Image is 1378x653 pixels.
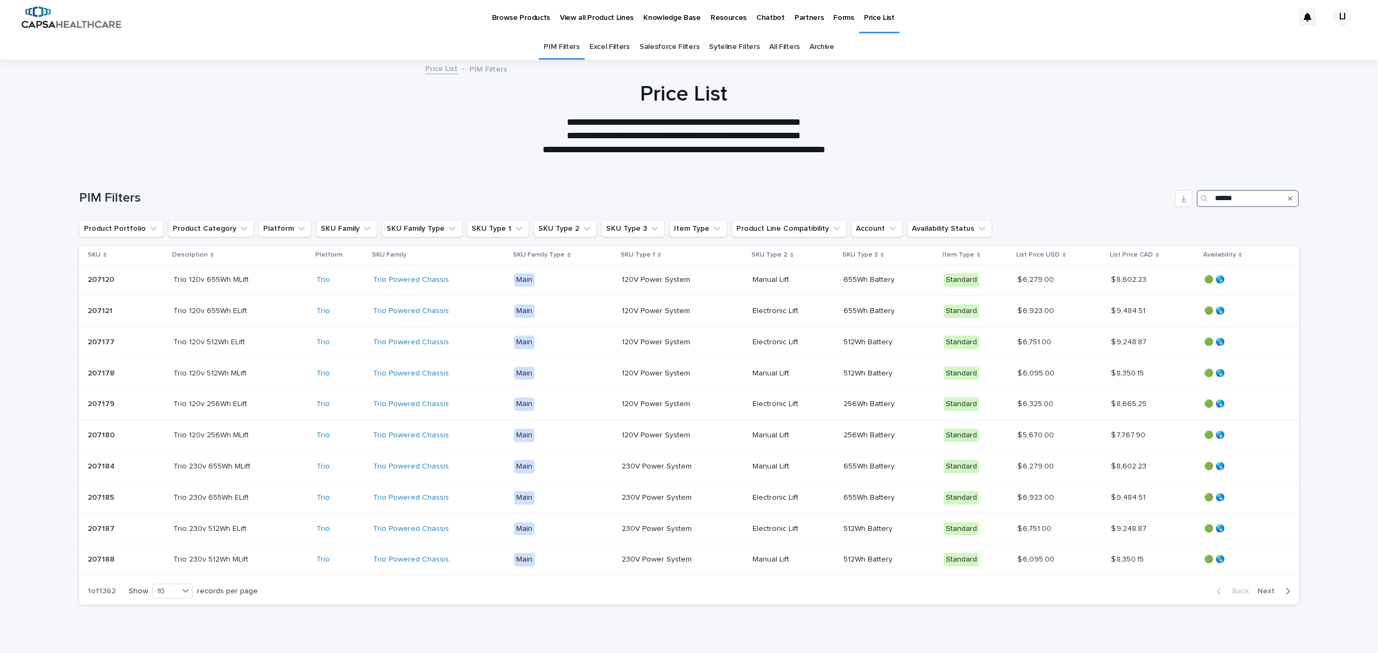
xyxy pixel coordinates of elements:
p: Trio 120v 512Wh ELift [173,336,247,347]
a: Trio [317,493,330,502]
a: Trio Powered Chassis [373,462,449,471]
p: 230V Power System [622,493,744,502]
p: $ 6,325.00 [1017,398,1056,409]
p: 🟢 🌎 [1204,400,1282,409]
div: 10 [153,586,179,597]
a: Trio [317,555,330,564]
p: 🟢 🌎 [1204,338,1282,347]
span: Next [1257,587,1281,595]
p: SKU Family [372,249,406,261]
h1: Price List [420,81,947,107]
p: 207121 [88,304,115,316]
button: Platform [258,220,312,237]
p: Description [172,249,208,261]
div: Standard [944,304,979,318]
a: Trio Powered Chassis [373,493,449,502]
p: $ 5,670.00 [1017,429,1056,440]
p: 512Wh Battery [843,369,934,378]
button: SKU Type 3 [601,220,665,237]
a: PIM Filters [544,34,580,60]
p: 655Wh Battery [843,493,934,502]
p: SKU [88,249,101,261]
button: SKU Family Type [382,220,462,237]
div: Standard [944,273,979,287]
span: Back [1226,587,1249,595]
div: Standard [944,336,979,349]
img: B5p4sRfuTuC72oLToeu7 [22,6,121,28]
button: Account [851,220,903,237]
div: Standard [944,398,979,411]
p: $ 6,923.00 [1017,491,1056,502]
p: 207178 [88,367,117,378]
p: 512Wh Battery [843,555,934,564]
p: Trio 230v 512Wh ELift [173,522,249,534]
a: Trio [317,275,330,285]
div: Main [514,336,535,349]
p: $ 9,248.87 [1111,522,1149,534]
p: List Price CAD [1110,249,1153,261]
p: Electronic Lift [753,493,835,502]
p: $ 8,350.15 [1111,367,1146,378]
p: 🟢 🌎 [1204,462,1282,471]
p: Trio 230v 655Wh ELift [173,491,251,502]
div: Main [514,273,535,287]
a: Trio Powered Chassis [373,431,449,440]
button: SKU Type 1 [467,220,529,237]
tr: 207177207177 Trio 120v 512Wh ELiftTrio 120v 512Wh ELift Trio Trio Powered Chassis Main120V Power ... [79,326,1299,358]
p: 🟢 🌎 [1204,307,1282,316]
p: 207180 [88,429,117,440]
p: 207188 [88,553,117,564]
p: 256Wh Battery [843,400,934,409]
p: SKU Family Type [513,249,565,261]
div: Main [514,367,535,380]
p: 🟢 🌎 [1204,555,1282,564]
p: Trio 120v 256Wh ELift [173,398,249,409]
a: Trio Powered Chassis [373,400,449,409]
p: Show [129,587,148,596]
p: SKU Type 3 [842,249,878,261]
p: Manual Lift [753,462,835,471]
p: 120V Power System [622,275,744,285]
p: $ 8,602.23 [1111,273,1149,285]
p: 512Wh Battery [843,338,934,347]
p: 120V Power System [622,338,744,347]
p: $ 9,248.87 [1111,336,1149,347]
p: $ 9,484.51 [1111,491,1148,502]
p: 🟢 🌎 [1204,369,1282,378]
a: Trio Powered Chassis [373,524,449,534]
p: 230V Power System [622,555,744,564]
p: Manual Lift [753,555,835,564]
tr: 207185207185 Trio 230v 655Wh ELiftTrio 230v 655Wh ELift Trio Trio Powered Chassis Main230V Power ... [79,482,1299,513]
div: Main [514,553,535,566]
a: Trio [317,338,330,347]
p: 207187 [88,522,117,534]
p: 207120 [88,273,116,285]
a: Trio [317,431,330,440]
p: Electronic Lift [753,524,835,534]
div: Main [514,491,535,505]
p: 🟢 🌎 [1204,524,1282,534]
div: Standard [944,522,979,536]
div: Main [514,304,535,318]
tr: 207188207188 Trio 230v 512Wh MLiftTrio 230v 512Wh MLift Trio Trio Powered Chassis Main230V Power ... [79,544,1299,576]
p: SKU Type 1 [621,249,655,261]
p: List Price USD [1016,249,1060,261]
p: $ 8,350.15 [1111,553,1146,564]
p: Trio 120v 512Wh MLift [173,367,249,378]
p: $ 6,923.00 [1017,304,1056,316]
p: $ 6,751.00 [1017,336,1053,347]
input: Search [1197,190,1299,207]
p: 1 of 1362 [79,578,124,605]
div: LI [1334,9,1351,26]
p: 🟢 🌎 [1204,275,1282,285]
p: 230V Power System [622,462,744,471]
p: Manual Lift [753,431,835,440]
div: Standard [944,367,979,380]
p: 🟢 🌎 [1204,493,1282,502]
p: Platform [315,249,343,261]
p: Trio 230v 512Wh MLift [173,553,250,564]
button: Back [1208,586,1253,596]
a: Trio Powered Chassis [373,307,449,316]
div: Main [514,522,535,536]
div: Main [514,460,535,473]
